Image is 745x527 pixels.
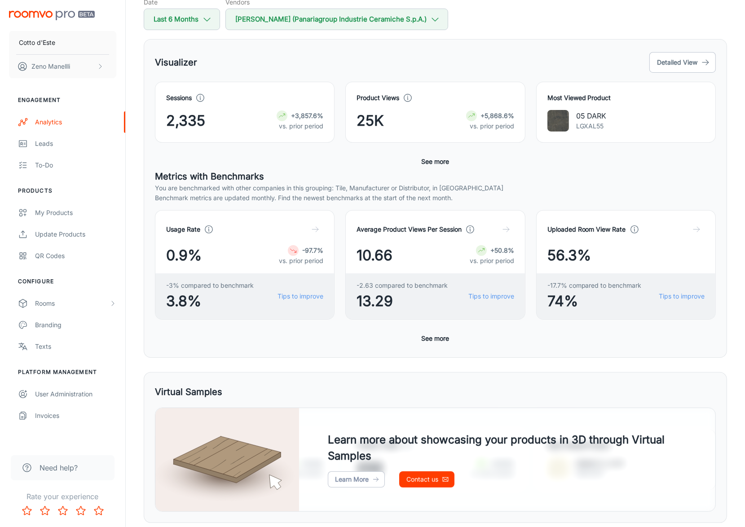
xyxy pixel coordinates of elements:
[166,224,200,234] h4: Usage Rate
[547,245,591,266] span: 56.3%
[302,246,323,254] strong: -97.7%
[291,112,323,119] strong: +3,857.6%
[166,281,254,290] span: -3% compared to benchmark
[72,502,90,520] button: Rate 4 star
[547,224,626,234] h4: Uploaded Room View Rate
[277,121,323,131] p: vs. prior period
[35,117,116,127] div: Analytics
[279,256,323,266] p: vs. prior period
[40,462,78,473] span: Need help?
[35,389,116,399] div: User Administration
[576,121,607,131] p: LGXAL55
[481,112,514,119] strong: +5,868.6%
[357,290,448,312] span: 13.29
[35,208,116,218] div: My Products
[19,38,55,48] p: Cotto d'Este
[144,9,220,30] button: Last 6 Months
[9,11,95,20] img: Roomvo PRO Beta
[547,290,642,312] span: 74%
[35,139,116,149] div: Leads
[357,281,448,290] span: -2.63 compared to benchmark
[35,342,116,351] div: Texts
[90,502,108,520] button: Rate 5 star
[418,330,453,347] button: See more
[399,471,454,487] a: Contact us
[470,256,514,266] p: vs. prior period
[547,281,642,290] span: -17.7% compared to benchmark
[357,93,399,103] h4: Product Views
[155,183,716,193] p: You are benchmarked with other companies in this grouping: Tile, Manufacturer or Distributor, in ...
[155,385,222,399] h5: Virtual Samples
[547,93,705,103] h4: Most Viewed Product
[35,251,116,261] div: QR Codes
[35,299,109,308] div: Rooms
[35,411,116,421] div: Invoices
[357,245,392,266] span: 10.66
[466,121,514,131] p: vs. prior period
[490,246,514,254] strong: +50.8%
[576,110,607,121] p: 05 DARK
[357,110,384,132] span: 25K
[35,320,116,330] div: Branding
[54,502,72,520] button: Rate 3 star
[166,245,202,266] span: 0.9%
[31,61,70,71] p: Zeno Manellli
[357,224,462,234] h4: Average Product Views Per Session
[35,160,116,170] div: To-do
[18,502,36,520] button: Rate 1 star
[328,432,687,464] h4: Learn more about showcasing your products in 3D through Virtual Samples
[328,471,385,487] a: Learn More
[155,170,716,183] h5: Metrics with Benchmarks
[36,502,54,520] button: Rate 2 star
[7,491,118,502] p: Rate your experience
[35,229,116,239] div: Update Products
[166,110,205,132] span: 2,335
[418,154,453,170] button: See more
[155,56,197,69] h5: Visualizer
[166,290,254,312] span: 3.8%
[659,291,705,301] a: Tips to improve
[9,31,116,54] button: Cotto d'Este
[278,291,323,301] a: Tips to improve
[9,55,116,78] button: Zeno Manellli
[225,9,448,30] button: [PERSON_NAME] (Panariagroup Industrie Ceramiche S.p.A.)
[649,52,716,73] button: Detailed View
[166,93,192,103] h4: Sessions
[468,291,514,301] a: Tips to improve
[547,110,569,132] img: 05 DARK
[155,193,716,203] p: Benchmark metrics are updated monthly. Find the newest benchmarks at the start of the next month.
